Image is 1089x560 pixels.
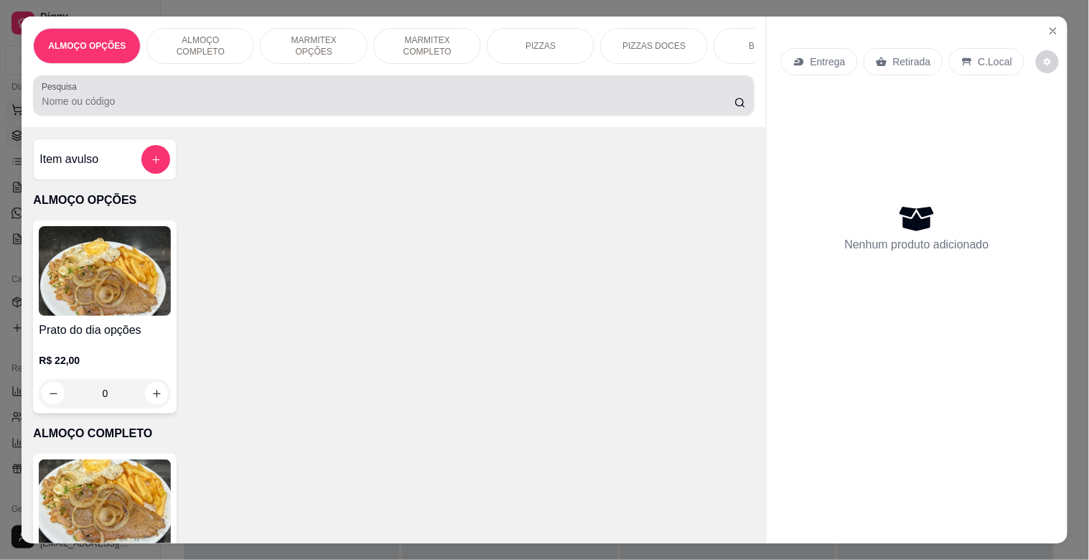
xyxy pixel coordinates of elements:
img: product-image [39,226,171,316]
p: PIZZAS DOCES [622,40,686,52]
h4: Prato do dia opções [39,322,171,339]
p: ALMOÇO COMPLETO [33,425,754,442]
label: Pesquisa [42,80,82,93]
button: decrease-product-quantity [1036,50,1059,73]
img: product-image [39,459,171,549]
p: BEBIDAS [749,40,786,52]
p: C.Local [978,55,1012,69]
input: Pesquisa [42,94,734,108]
p: PIZZAS [525,40,556,52]
p: Entrega [810,55,846,69]
p: ALMOÇO OPÇÕES [33,192,754,209]
p: R$ 22,00 [39,353,171,368]
p: Nenhum produto adicionado [845,236,989,253]
p: MARMITEX COMPLETO [385,34,469,57]
button: Close [1042,19,1065,42]
p: ALMOÇO OPÇÕES [48,40,126,52]
p: ALMOÇO COMPLETO [159,34,242,57]
p: Retirada [893,55,931,69]
p: MARMITEX OPÇÕES [272,34,355,57]
button: add-separate-item [141,145,170,174]
h4: Item avulso [39,151,98,168]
